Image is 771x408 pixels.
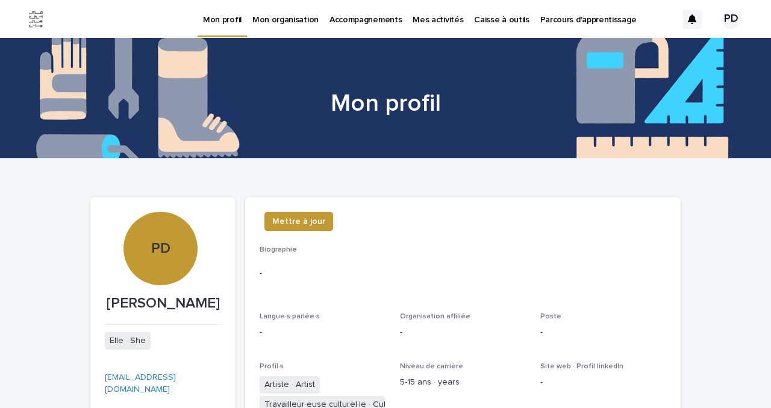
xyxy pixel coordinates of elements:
[400,376,526,389] p: 5-15 ans · years
[260,267,666,280] p: -
[123,167,197,258] div: PD
[260,246,297,253] span: Biographie
[540,326,666,339] p: -
[24,7,48,31] img: Jx8JiDZqSLW7pnA6nIo1
[400,326,526,339] p: -
[105,373,176,394] a: [EMAIL_ADDRESS][DOMAIN_NAME]
[722,10,741,29] div: PD
[105,332,151,350] span: Elle · She
[540,363,623,370] span: Site web · Profil linkedIn
[272,215,325,227] span: Mettre à jour
[260,376,320,394] span: Artiste · Artist
[264,212,333,231] button: Mettre à jour
[260,326,385,339] p: -
[540,313,561,320] span: Poste
[400,313,470,320] span: Organisation affiliée
[260,313,320,320] span: Langue·s parlée·s
[260,363,284,370] span: Profil·s
[105,295,221,312] p: [PERSON_NAME]
[540,376,666,389] p: -
[400,363,463,370] span: Niveau de carrière
[90,89,681,118] h1: Mon profil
